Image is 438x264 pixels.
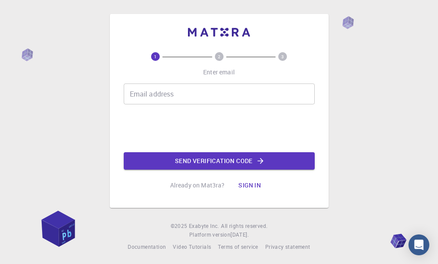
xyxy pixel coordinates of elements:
[218,243,258,250] span: Terms of service
[124,152,315,170] button: Send verification code
[218,53,221,60] text: 2
[231,231,249,238] span: [DATE] .
[231,231,249,239] a: [DATE].
[128,243,166,250] span: Documentation
[189,222,219,229] span: Exabyte Inc.
[203,68,235,77] p: Enter email
[281,53,284,60] text: 3
[170,181,225,190] p: Already on Mat3ra?
[189,222,219,231] a: Exabyte Inc.
[408,234,429,255] div: Open Intercom Messenger
[154,53,157,60] text: 1
[189,231,231,239] span: Platform version
[265,243,310,251] a: Privacy statement
[221,222,267,231] span: All rights reserved.
[231,177,268,194] button: Sign in
[218,243,258,251] a: Terms of service
[171,222,189,231] span: © 2025
[128,243,166,251] a: Documentation
[265,243,310,250] span: Privacy statement
[153,111,285,145] iframe: reCAPTCHA
[173,243,211,250] span: Video Tutorials
[173,243,211,251] a: Video Tutorials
